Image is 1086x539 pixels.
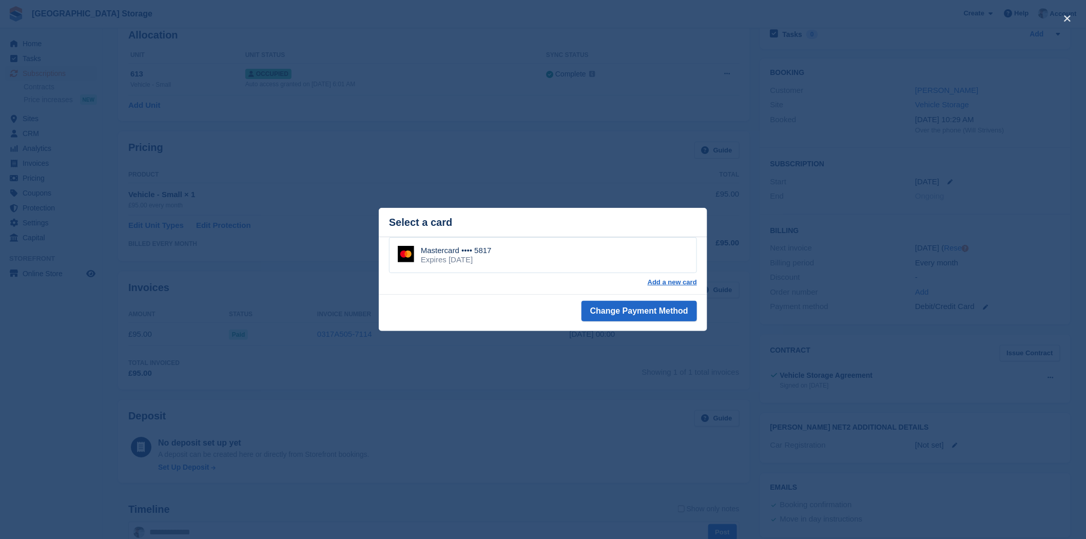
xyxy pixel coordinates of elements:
[581,301,697,321] button: Change Payment Method
[648,278,697,286] a: Add a new card
[421,246,492,255] div: Mastercard •••• 5817
[398,246,414,262] img: Mastercard Logo
[1059,10,1076,27] button: close
[421,255,492,264] div: Expires [DATE]
[389,217,697,228] div: Select a card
